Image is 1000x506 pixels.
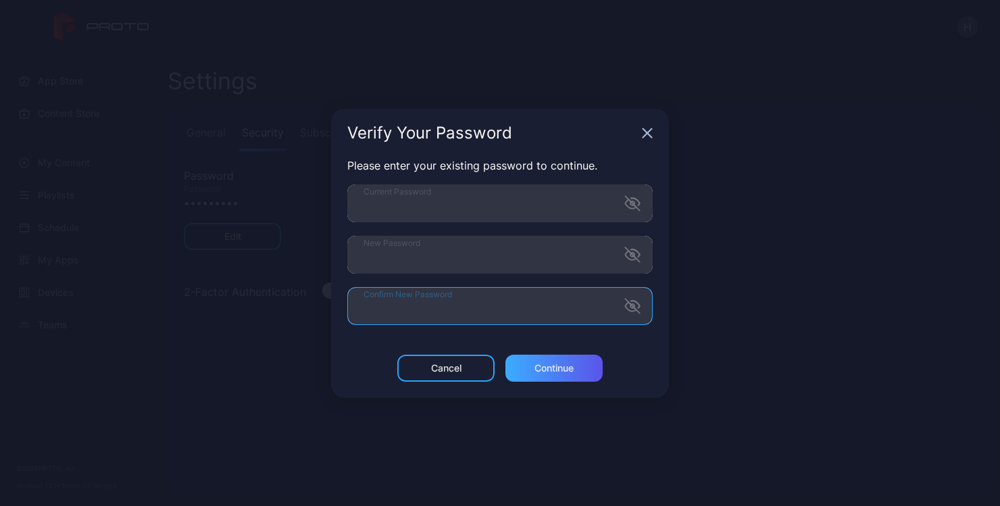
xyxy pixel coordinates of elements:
button: New Password [624,247,641,263]
button: Confirm New Password [624,298,641,314]
button: Cancel [397,355,495,382]
div: Cancel [431,363,461,374]
input: Confirm New Password [347,287,653,325]
input: New Password [347,236,653,274]
button: Current Password [624,195,641,211]
div: Continue [534,363,574,374]
p: Please enter your existing password to continue. [347,157,653,174]
div: Verify Your Password [347,125,636,141]
input: Current Password [347,184,653,222]
button: Continue [505,355,603,382]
